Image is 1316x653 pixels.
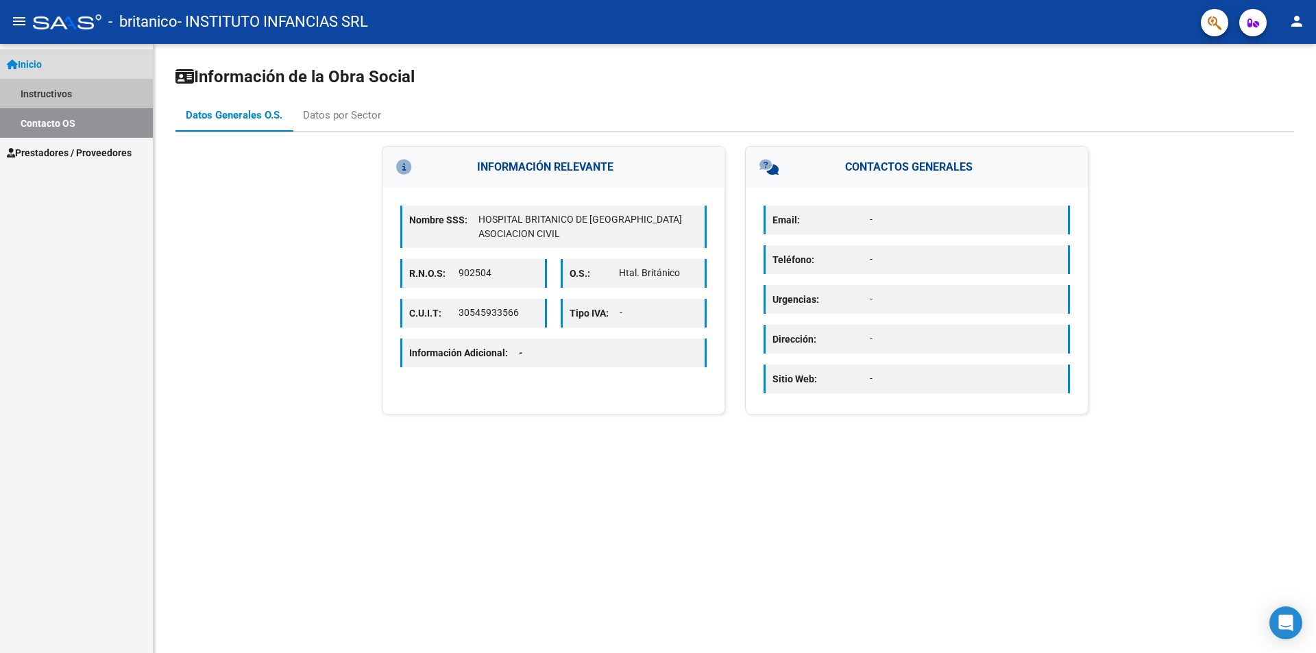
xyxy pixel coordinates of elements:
p: Información Adicional: [409,345,534,360]
span: - [519,347,523,358]
p: Htal. Británico [619,266,698,280]
span: Inicio [7,57,42,72]
h3: INFORMACIÓN RELEVANTE [382,147,724,188]
p: Email: [772,212,870,227]
div: Open Intercom Messenger [1269,606,1302,639]
div: Datos por Sector [303,108,381,123]
p: - [870,252,1061,267]
mat-icon: menu [11,13,27,29]
p: - [870,212,1061,227]
p: Sitio Web: [772,371,870,386]
p: 902504 [459,266,537,280]
p: - [870,332,1061,346]
div: Datos Generales O.S. [186,108,282,123]
p: 30545933566 [459,306,537,320]
p: R.N.O.S: [409,266,459,281]
p: Teléfono: [772,252,870,267]
p: - [870,371,1061,386]
p: C.U.I.T: [409,306,459,321]
p: Urgencias: [772,292,870,307]
p: HOSPITAL BRITANICO DE [GEOGRAPHIC_DATA] ASOCIACION CIVIL [478,212,698,241]
p: - [870,292,1061,306]
span: - INSTITUTO INFANCIAS SRL [178,7,368,37]
span: - britanico [108,7,178,37]
p: Tipo IVA: [570,306,620,321]
p: Nombre SSS: [409,212,478,227]
span: Prestadores / Proveedores [7,145,132,160]
h1: Información de la Obra Social [175,66,1294,88]
p: O.S.: [570,266,619,281]
h3: CONTACTOS GENERALES [746,147,1088,188]
p: Dirección: [772,332,870,347]
p: - [620,306,698,320]
mat-icon: person [1289,13,1305,29]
